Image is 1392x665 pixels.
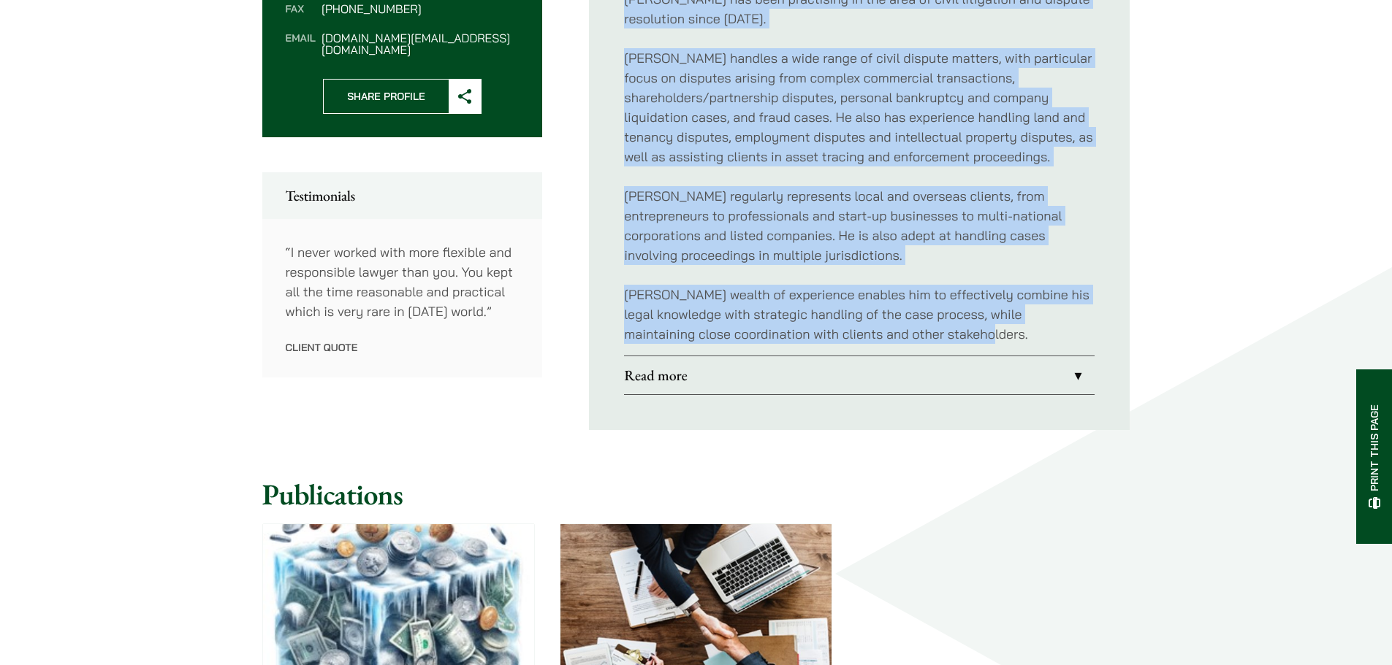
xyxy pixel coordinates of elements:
a: Read more [624,356,1095,394]
p: Client Quote [286,341,520,354]
dt: Email [286,32,316,55]
dd: [DOMAIN_NAME][EMAIL_ADDRESS][DOMAIN_NAME] [322,32,519,55]
p: [PERSON_NAME] regularly represents local and overseas clients, from entrepreneurs to professional... [624,186,1095,265]
p: [PERSON_NAME] handles a wide range of civil dispute matters, with particular focus on disputes ar... [624,48,1095,166]
button: Share Profile [323,79,482,114]
p: [PERSON_NAME] wealth of experience enables him to effectively combine his legal knowledge with st... [624,285,1095,344]
h2: Publications [262,477,1130,512]
h2: Testimonials [286,187,520,204]
p: “I never worked with more flexible and responsible lawyer than you. You kept all the time reasona... [286,242,520,321]
dd: [PHONE_NUMBER] [322,3,519,15]
dt: Fax [286,3,316,32]
span: Share Profile [324,80,449,113]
